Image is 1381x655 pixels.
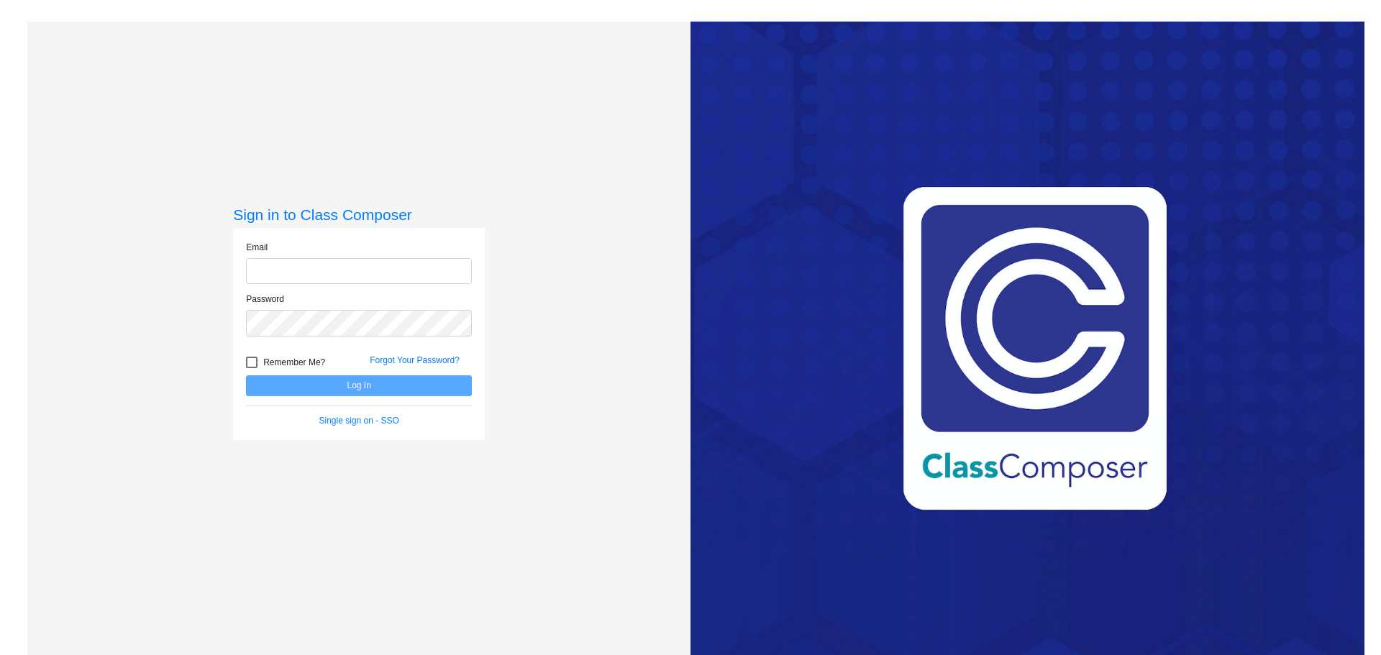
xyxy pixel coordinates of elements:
[370,355,460,365] a: Forgot Your Password?
[246,241,268,254] label: Email
[319,416,399,426] a: Single sign on - SSO
[246,375,472,396] button: Log In
[233,206,485,224] h3: Sign in to Class Composer
[246,293,284,306] label: Password
[263,354,325,371] span: Remember Me?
